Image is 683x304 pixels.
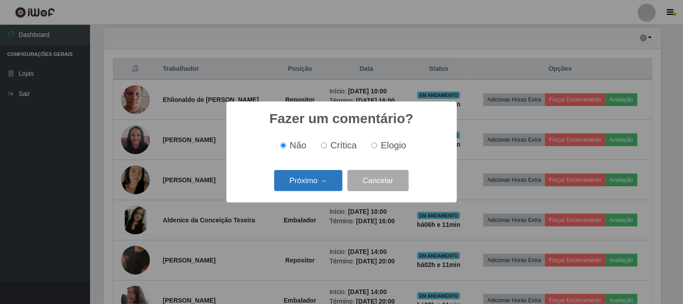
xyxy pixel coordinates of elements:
[269,111,413,127] h2: Fazer um comentário?
[348,170,409,191] button: Cancelar
[381,140,406,150] span: Elogio
[371,143,377,148] input: Elogio
[274,170,343,191] button: Próximo →
[290,140,307,150] span: Não
[280,143,286,148] input: Não
[321,143,327,148] input: Crítica
[330,140,357,150] span: Crítica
